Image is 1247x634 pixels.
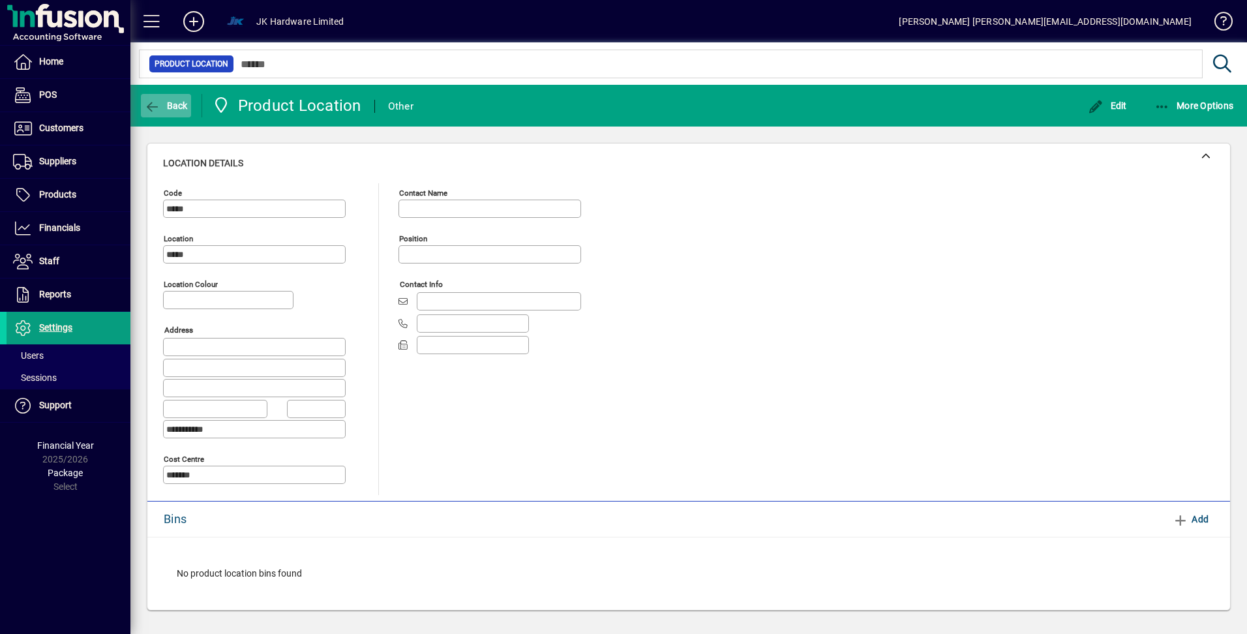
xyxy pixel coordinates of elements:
a: Support [7,389,130,422]
span: Support [39,400,72,410]
div: [PERSON_NAME] [PERSON_NAME][EMAIL_ADDRESS][DOMAIN_NAME] [899,11,1192,32]
a: Staff [7,245,130,278]
mat-label: Location [164,234,193,243]
span: Financial Year [37,440,94,451]
span: Back [144,100,188,111]
span: Customers [39,123,83,133]
span: Sessions [13,372,57,383]
span: Edit [1088,100,1127,111]
div: Other [388,96,413,117]
a: Reports [7,279,130,311]
span: More Options [1154,100,1234,111]
a: Customers [7,112,130,145]
button: Profile [215,10,256,33]
button: Add [173,10,215,33]
app-page-header-button: Back [130,94,202,117]
span: Staff [39,256,59,266]
div: Bins [164,509,219,530]
span: Product Location [155,57,228,70]
mat-label: Cost Centre [164,454,204,463]
span: Reports [39,289,71,299]
a: Suppliers [7,145,130,178]
div: JK Hardware Limited [256,11,344,32]
span: Package [48,468,83,478]
div: No product location bins found [164,554,1214,594]
mat-label: Contact name [399,189,447,198]
span: Users [13,350,44,361]
button: Edit [1085,94,1130,117]
a: Users [7,344,130,367]
button: Back [141,94,191,117]
span: Settings [39,322,72,333]
a: POS [7,79,130,112]
a: Products [7,179,130,211]
a: Sessions [7,367,130,389]
mat-label: Code [164,189,182,198]
mat-label: Location colour [164,280,218,289]
span: Home [39,56,63,67]
span: Financials [39,222,80,233]
mat-label: Position [399,234,427,243]
div: Product Location [212,95,361,116]
a: Home [7,46,130,78]
a: Knowledge Base [1205,3,1231,45]
a: Financials [7,212,130,245]
span: POS [39,89,57,100]
span: Products [39,189,76,200]
button: More Options [1151,94,1237,117]
span: Suppliers [39,156,76,166]
span: Add [1173,509,1209,530]
button: Add [1167,507,1214,531]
